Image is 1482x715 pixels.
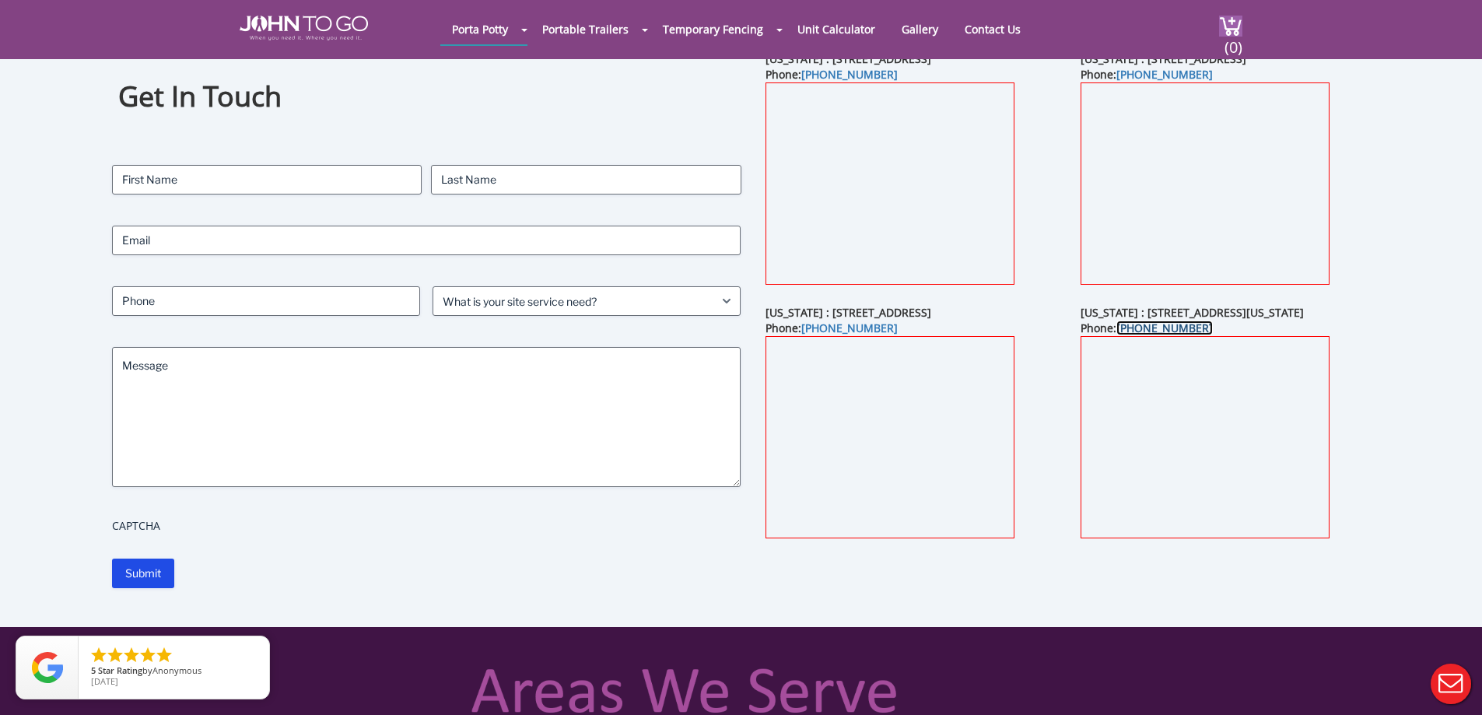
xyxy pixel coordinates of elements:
span: 5 [91,664,96,676]
li:  [122,646,141,664]
b: [US_STATE] : [STREET_ADDRESS][US_STATE] [1081,305,1304,320]
button: Live Chat [1420,653,1482,715]
input: Submit [112,559,174,588]
a: Portable Trailers [531,14,640,44]
b: [US_STATE] : [STREET_ADDRESS] [1081,51,1246,66]
li:  [155,646,173,664]
a: Porta Potty [440,14,520,44]
li:  [138,646,157,664]
input: Phone [112,286,420,316]
a: Contact Us [953,14,1032,44]
li:  [89,646,108,664]
a: [PHONE_NUMBER] [801,67,898,82]
img: Review Rating [32,652,63,683]
b: Phone: [766,321,898,335]
span: (0) [1224,24,1242,58]
h1: Get In Touch [118,78,734,116]
b: [US_STATE] : [STREET_ADDRESS] [766,305,931,320]
b: Phone: [1081,67,1213,82]
span: Star Rating [98,664,142,676]
a: [PHONE_NUMBER] [1116,321,1213,335]
span: Anonymous [152,664,201,676]
a: [PHONE_NUMBER] [1116,67,1213,82]
img: cart a [1219,16,1242,37]
b: Phone: [766,67,898,82]
img: JOHN to go [240,16,368,40]
span: by [91,666,257,677]
label: CAPTCHA [112,518,741,534]
b: [US_STATE] : [STREET_ADDRESS] [766,51,931,66]
input: Last Name [431,165,741,195]
a: Gallery [890,14,950,44]
li:  [106,646,124,664]
input: Email [112,226,741,255]
a: Unit Calculator [786,14,887,44]
b: Phone: [1081,321,1213,335]
input: First Name [112,165,422,195]
a: Temporary Fencing [651,14,775,44]
span: [DATE] [91,675,118,687]
a: [PHONE_NUMBER] [801,321,898,335]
